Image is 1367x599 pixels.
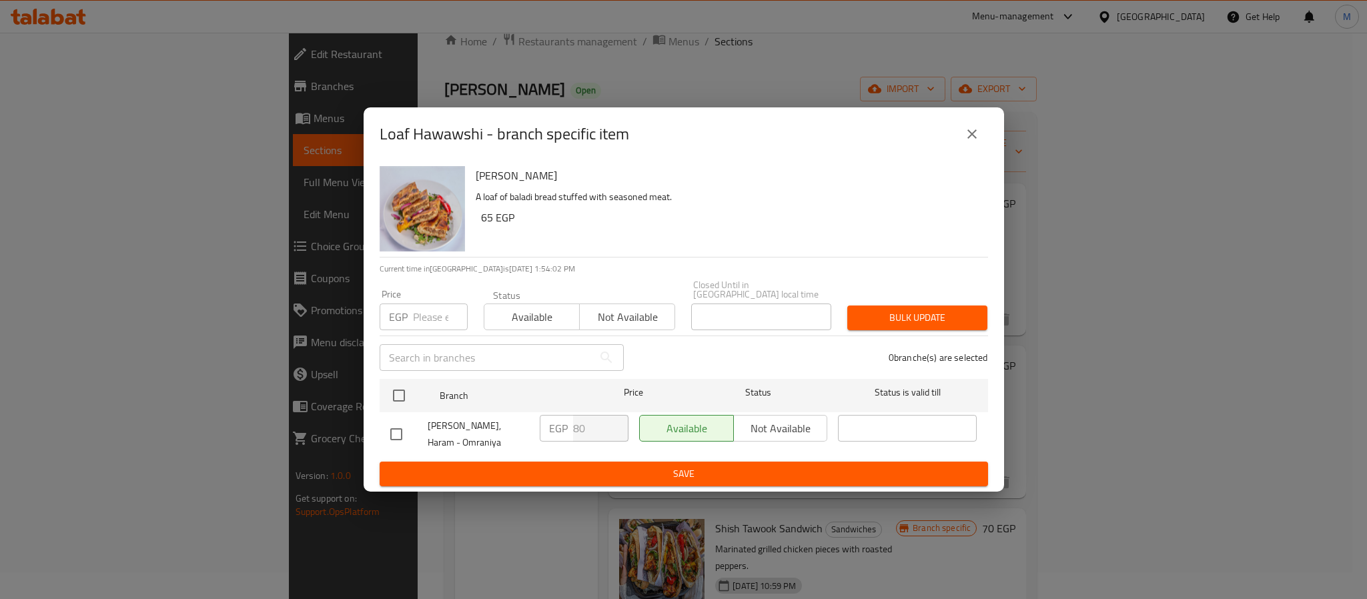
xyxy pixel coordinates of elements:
[579,304,675,330] button: Not available
[585,308,670,327] span: Not available
[838,384,977,401] span: Status is valid till
[380,344,593,371] input: Search in branches
[549,420,568,436] p: EGP
[380,123,629,145] h2: Loaf Hawawshi - branch specific item
[476,189,977,205] p: A loaf of baladi bread stuffed with seasoned meat.
[573,415,628,442] input: Please enter price
[476,166,977,185] h6: [PERSON_NAME]
[481,208,977,227] h6: 65 EGP
[847,306,987,330] button: Bulk update
[484,304,580,330] button: Available
[490,308,574,327] span: Available
[428,418,529,451] span: [PERSON_NAME], Haram - Omraniya
[390,466,977,482] span: Save
[380,263,988,275] p: Current time in [GEOGRAPHIC_DATA] is [DATE] 1:54:02 PM
[440,388,578,404] span: Branch
[889,351,988,364] p: 0 branche(s) are selected
[413,304,468,330] input: Please enter price
[380,462,988,486] button: Save
[389,309,408,325] p: EGP
[858,310,977,326] span: Bulk update
[956,118,988,150] button: close
[689,384,827,401] span: Status
[380,166,465,251] img: Loaf Hawawshi
[589,384,678,401] span: Price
